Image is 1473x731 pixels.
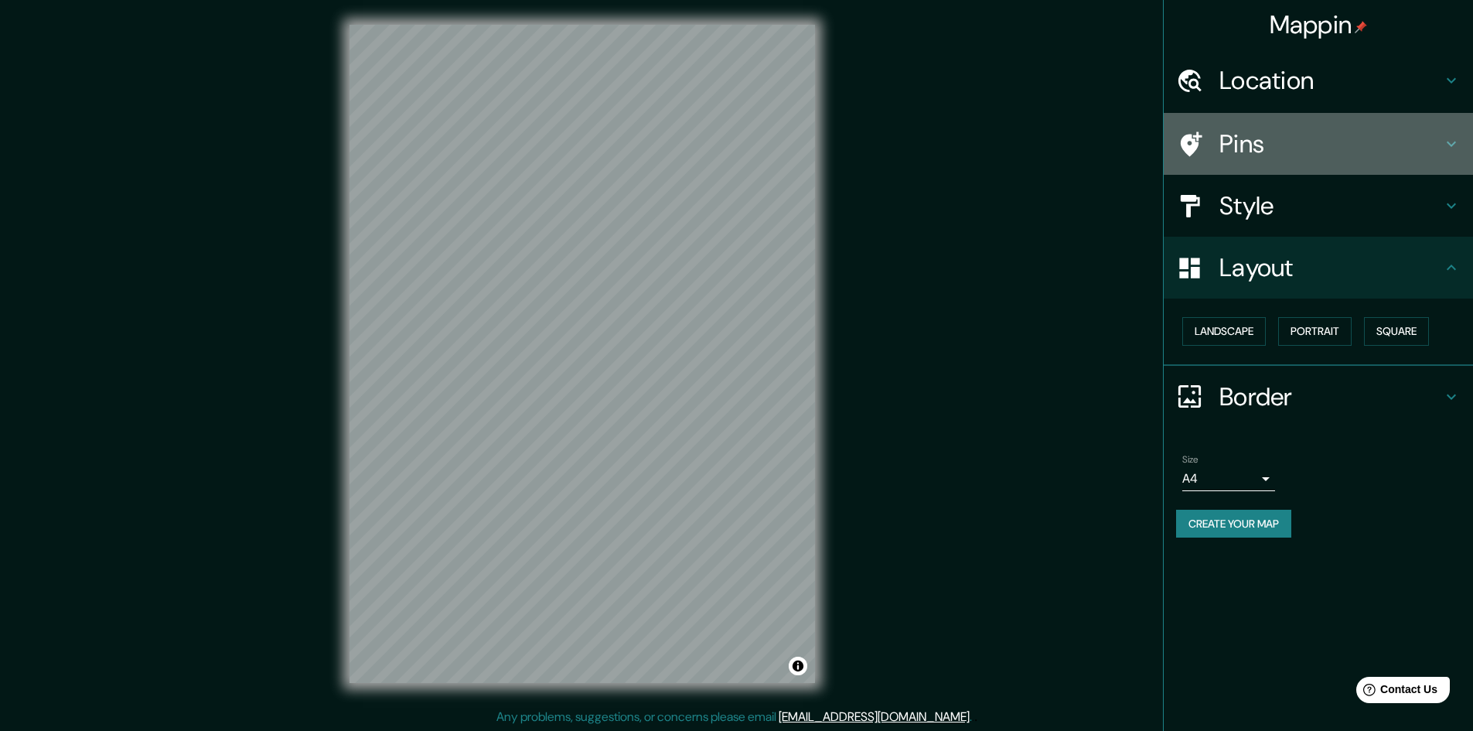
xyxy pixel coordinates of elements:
label: Size [1182,453,1199,466]
a: [EMAIL_ADDRESS][DOMAIN_NAME] [779,709,970,725]
h4: Layout [1219,252,1442,283]
div: Border [1164,366,1473,428]
iframe: Help widget launcher [1335,671,1456,714]
button: Square [1364,317,1429,346]
div: Layout [1164,237,1473,299]
h4: Location [1219,65,1442,96]
button: Create your map [1176,510,1291,538]
div: Location [1164,50,1473,111]
div: Pins [1164,113,1473,175]
button: Landscape [1182,317,1266,346]
p: Any problems, suggestions, or concerns please email . [496,708,972,726]
button: Toggle attribution [789,657,807,675]
canvas: Map [349,25,815,683]
button: Portrait [1278,317,1352,346]
h4: Style [1219,190,1442,221]
div: . [972,708,974,726]
img: pin-icon.png [1355,21,1367,33]
div: . [974,708,977,726]
h4: Pins [1219,128,1442,159]
div: A4 [1182,466,1275,491]
h4: Mappin [1270,9,1368,40]
h4: Border [1219,381,1442,412]
div: Style [1164,175,1473,237]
